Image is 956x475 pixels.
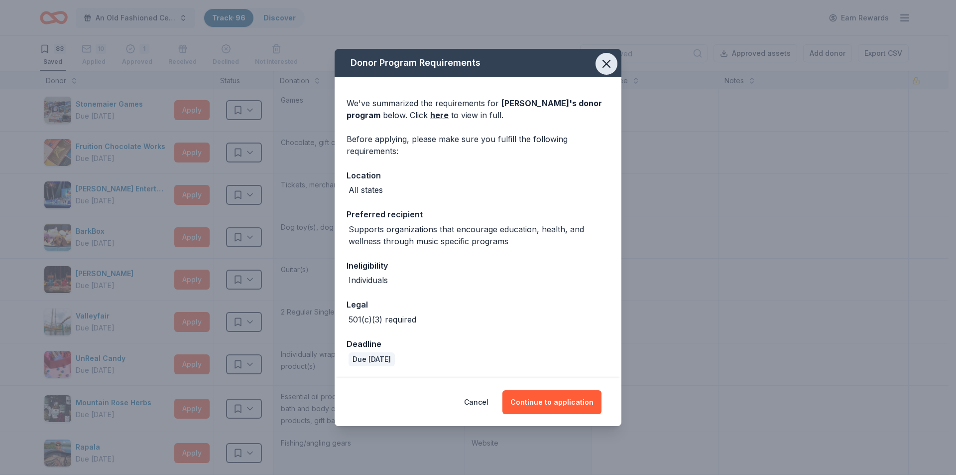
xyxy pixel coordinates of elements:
[347,208,609,221] div: Preferred recipient
[502,390,601,414] button: Continue to application
[347,169,609,182] div: Location
[349,314,416,325] div: 501(c)(3) required
[349,184,383,196] div: All states
[349,274,388,286] div: Individuals
[347,337,609,350] div: Deadline
[349,223,609,247] div: Supports organizations that encourage education, health, and wellness through music specific prog...
[347,97,609,121] div: We've summarized the requirements for below. Click to view in full.
[347,133,609,157] div: Before applying, please make sure you fulfill the following requirements:
[347,259,609,272] div: Ineligibility
[335,49,621,77] div: Donor Program Requirements
[430,109,449,121] a: here
[347,298,609,311] div: Legal
[349,352,395,366] div: Due [DATE]
[464,390,488,414] button: Cancel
